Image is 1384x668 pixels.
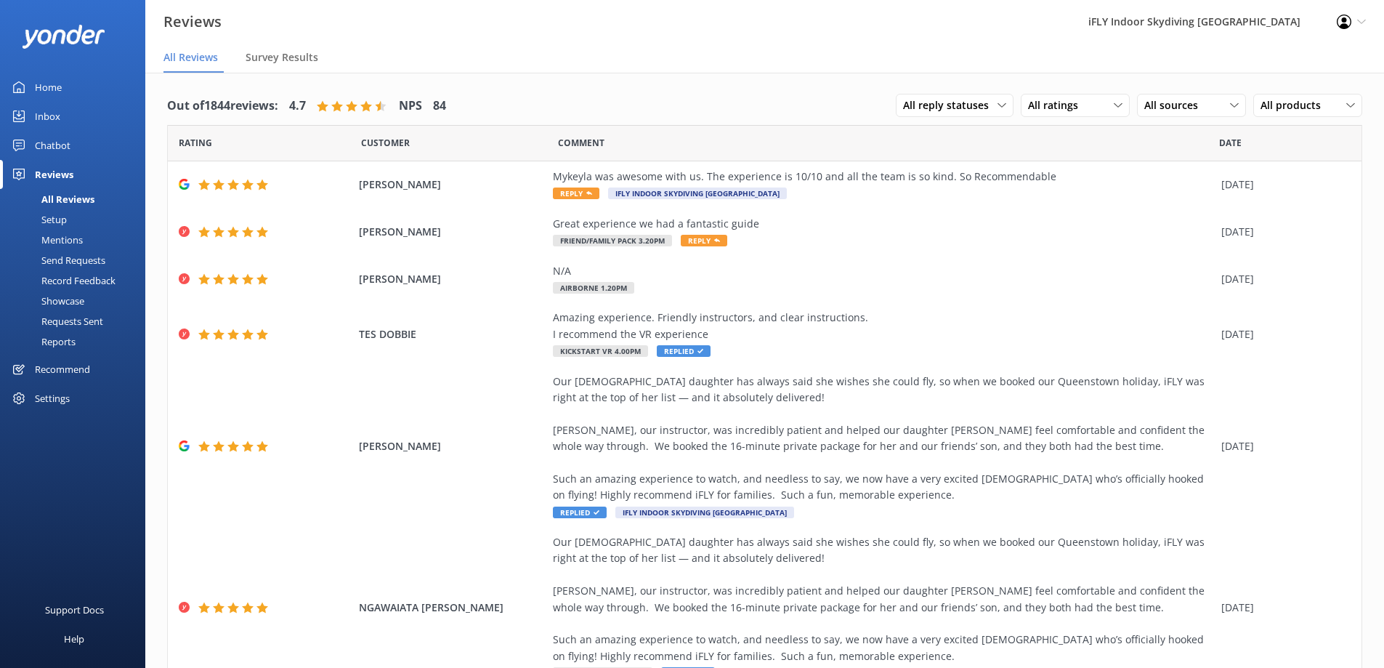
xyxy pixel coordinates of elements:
span: Reply [553,188,599,199]
div: Mentions [9,230,83,250]
span: NGAWAIATA [PERSON_NAME] [359,600,546,616]
div: Showcase [9,291,84,311]
span: Date [1219,136,1242,150]
h4: 84 [433,97,446,116]
div: N/A [553,263,1214,279]
div: Mykeyla was awesome with us. The experience is 10/10 and all the team is so kind. So Recommendable [553,169,1214,185]
div: Chatbot [35,131,70,160]
div: [DATE] [1221,177,1343,193]
a: Record Feedback [9,270,145,291]
div: Great experience we had a fantastic guide [553,216,1214,232]
span: TES DOBBIE [359,326,546,342]
span: Friend/Family Pack 3.20pm [553,235,672,246]
div: Amazing experience. Friendly instructors, and clear instructions. I recommend the VR experience [553,310,1214,342]
span: Question [558,136,604,150]
div: Home [35,73,62,102]
span: All Reviews [163,50,218,65]
div: Help [64,624,84,653]
div: [DATE] [1221,224,1343,240]
div: [DATE] [1221,438,1343,454]
span: All sources [1144,97,1207,113]
span: Kickstart VR 4.00pm [553,345,648,357]
div: Settings [35,384,70,413]
span: Date [361,136,410,150]
a: Requests Sent [9,311,145,331]
div: Send Requests [9,250,105,270]
div: [DATE] [1221,600,1343,616]
span: Replied [553,507,607,518]
div: Support Docs [45,595,104,624]
a: Showcase [9,291,145,311]
a: All Reviews [9,189,145,209]
span: Airborne 1.20pm [553,282,634,294]
img: yonder-white-logo.png [22,25,105,49]
div: [DATE] [1221,326,1343,342]
div: Our [DEMOGRAPHIC_DATA] daughter has always said she wishes she could fly, so when we booked our Q... [553,534,1214,664]
div: Setup [9,209,67,230]
span: iFLY Indoor Skydiving [GEOGRAPHIC_DATA] [615,507,794,518]
a: Send Requests [9,250,145,270]
span: Replied [657,345,711,357]
a: Setup [9,209,145,230]
span: [PERSON_NAME] [359,271,546,287]
a: Reports [9,331,145,352]
div: [DATE] [1221,271,1343,287]
div: Requests Sent [9,311,103,331]
h4: Out of 1844 reviews: [167,97,278,116]
div: Reports [9,331,76,352]
h4: 4.7 [289,97,306,116]
div: Inbox [35,102,60,131]
div: Our [DEMOGRAPHIC_DATA] daughter has always said she wishes she could fly, so when we booked our Q... [553,374,1214,504]
div: Record Feedback [9,270,116,291]
h4: NPS [399,97,422,116]
h3: Reviews [163,10,222,33]
span: Date [179,136,212,150]
div: Recommend [35,355,90,384]
span: [PERSON_NAME] [359,177,546,193]
span: [PERSON_NAME] [359,224,546,240]
a: Mentions [9,230,145,250]
div: Reviews [35,160,73,189]
div: All Reviews [9,189,94,209]
span: All ratings [1028,97,1087,113]
span: iFLY Indoor Skydiving [GEOGRAPHIC_DATA] [608,188,787,199]
span: All products [1260,97,1330,113]
span: [PERSON_NAME] [359,438,546,454]
span: All reply statuses [903,97,997,113]
span: Survey Results [246,50,318,65]
span: Reply [681,235,727,246]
